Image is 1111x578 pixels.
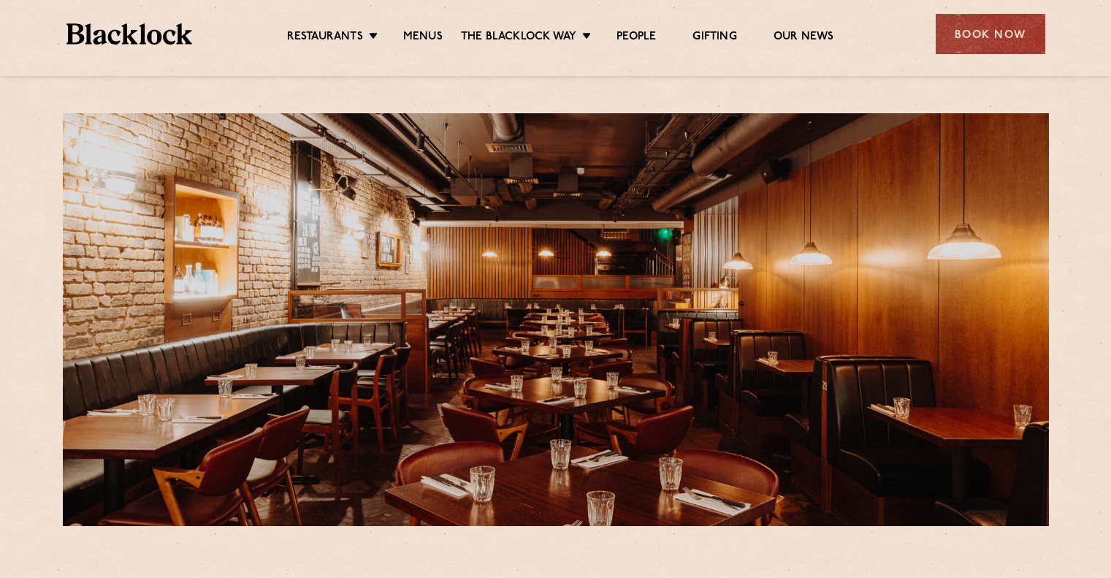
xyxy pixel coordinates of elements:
a: Restaurants [287,30,363,46]
a: The Blacklock Way [461,30,576,46]
a: Menus [403,30,443,46]
div: Book Now [936,14,1045,54]
a: People [616,30,656,46]
img: BL_Textured_Logo-footer-cropped.svg [66,23,193,45]
a: Our News [774,30,834,46]
a: Gifting [692,30,736,46]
